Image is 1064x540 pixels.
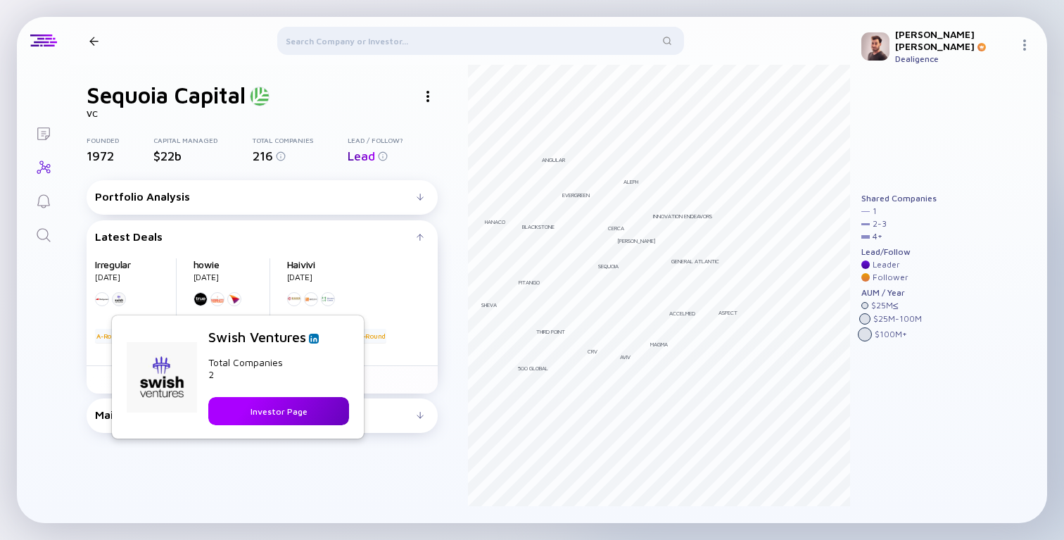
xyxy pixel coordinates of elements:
div: Aleph [623,178,638,185]
span: 216 [253,149,273,163]
h1: Sequoia Capital [87,82,246,108]
div: Latest Deals [95,230,417,243]
div: Leader [873,260,900,270]
img: Info for Lead / Follow? [378,151,388,161]
div: Aviv [620,353,631,360]
div: Aspect [718,309,737,316]
div: Portfolio Analysis [95,190,417,203]
div: 2 [208,368,332,380]
span: Lead [348,149,375,163]
img: Swish Ventures Linkedin Page [310,335,317,342]
div: CRV [588,348,597,355]
div: 2 - 3 [873,219,887,229]
div: Accelmed [669,310,695,317]
img: Menu [1019,39,1030,51]
div: Blackstone [522,223,555,230]
div: VC [87,108,438,119]
div: [DATE] [95,258,177,343]
div: Founded [87,136,153,144]
div: AUM / Year [861,288,937,298]
div: Hanaco [485,218,505,225]
img: Info for Total Companies [276,151,286,161]
a: Haivivi [287,258,315,270]
img: Swish Ventures Logo [127,342,197,413]
a: Investor Map [17,149,70,183]
img: Gil Profile Picture [861,32,889,61]
div: Lead / Follow? [348,136,438,144]
div: 1972 [87,149,153,163]
a: howie [194,258,220,270]
div: A-Round [357,329,387,343]
div: 500 Global [518,365,548,372]
div: Follower [873,272,908,282]
button: Investor Page [208,397,349,425]
div: Shared Companies [861,194,937,203]
div: Lead/Follow [861,247,937,257]
div: Sheva [481,301,497,308]
div: 1 [873,206,877,216]
div: $ 25M [871,301,899,310]
a: Search [17,217,70,251]
div: $22b [153,149,252,163]
div: ≤ [893,301,899,310]
div: General Atlantic [671,258,719,265]
div: Cerca [608,225,624,232]
div: A-Round [95,329,125,343]
div: [PERSON_NAME] [617,237,656,244]
a: Reminders [17,183,70,217]
h2: Swish Ventures [208,329,349,345]
div: Innovation Endeavors [653,213,712,220]
div: Capital Managed [153,136,252,144]
div: [DATE] [194,258,270,343]
div: Total Companies [208,356,332,368]
div: $ 100M + [875,329,907,339]
div: [DATE] [287,258,398,343]
div: Investor Page [242,401,316,422]
div: Total Companies [253,136,348,144]
div: Magma [650,341,668,348]
div: 4 + [873,232,882,241]
div: Pitango [519,279,540,286]
img: Investor Actions [426,91,429,102]
a: Lists [17,115,70,149]
div: Evergreen [562,191,590,199]
div: $ 25M - 100M [873,314,922,324]
div: Third Point [536,328,565,335]
div: Sequoia [598,263,619,270]
div: [PERSON_NAME] [PERSON_NAME] [895,28,1013,52]
div: Dealigence [895,54,1013,64]
a: Irregular [95,258,131,270]
div: Main Co-Investors [95,408,417,421]
a: All Portfolio Companies [87,365,438,394]
div: Angular [542,156,565,163]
